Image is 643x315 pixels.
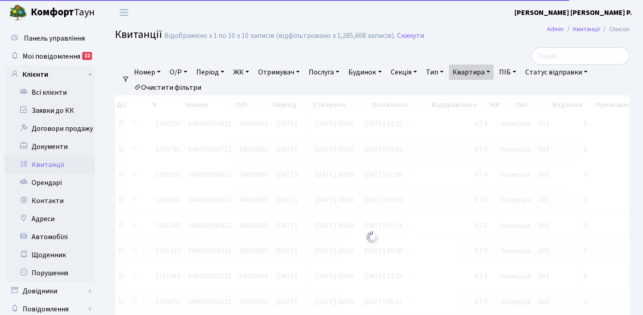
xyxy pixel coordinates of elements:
span: Квитанції [115,27,162,42]
span: Мої повідомлення [23,51,80,61]
a: Послуга [305,65,343,80]
a: Тип [422,65,447,80]
a: Панель управління [5,29,95,47]
a: Admin [547,24,564,34]
b: Комфорт [31,5,74,19]
a: Контакти [5,192,95,210]
a: Статус відправки [522,65,591,80]
a: Квитанції [573,24,600,34]
a: Автомобілі [5,228,95,246]
b: [PERSON_NAME] [PERSON_NAME] Р. [514,8,632,18]
a: Період [193,65,228,80]
a: Номер [130,65,164,80]
a: Мої повідомлення12 [5,47,95,65]
nav: breadcrumb [533,20,643,39]
a: Отримувач [254,65,303,80]
a: Адреси [5,210,95,228]
a: Скинути [397,32,424,40]
a: Секція [387,65,421,80]
a: Орендарі [5,174,95,192]
a: Довідники [5,282,95,300]
a: Квитанції [5,156,95,174]
li: Список [600,24,629,34]
a: Порушення [5,264,95,282]
button: Переключити навігацію [113,5,135,20]
div: Відображено з 1 по 10 з 10 записів (відфільтровано з 1,285,608 записів). [164,32,395,40]
a: [PERSON_NAME] [PERSON_NAME] Р. [514,7,632,18]
a: Клієнти [5,65,95,83]
a: ПІБ [495,65,520,80]
img: logo.png [9,4,27,22]
a: О/Р [166,65,191,80]
a: Щоденник [5,246,95,264]
a: Очистити фільтри [130,80,205,95]
span: Панель управління [24,33,85,43]
a: Документи [5,138,95,156]
a: Договори продажу [5,120,95,138]
img: Обробка... [365,230,379,245]
a: Заявки до КК [5,102,95,120]
span: Таун [31,5,95,20]
a: Всі клієнти [5,83,95,102]
a: Квартира [449,65,494,80]
div: 12 [82,52,92,60]
a: ЖК [230,65,253,80]
input: Пошук... [532,47,629,65]
a: Будинок [345,65,385,80]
